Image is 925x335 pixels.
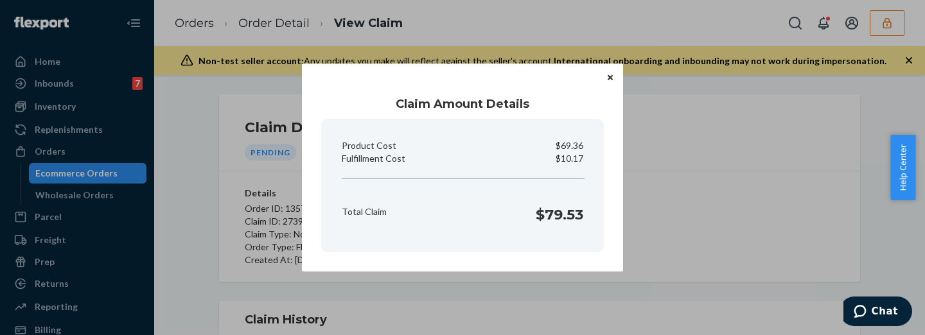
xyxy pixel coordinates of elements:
[321,96,604,112] h1: Claim Amount Details
[342,152,405,165] p: Fulfillment Cost
[604,70,617,84] button: Close
[556,139,583,152] p: $69.36
[342,139,396,152] p: Product Cost
[556,152,583,165] p: $10.17
[536,205,583,225] h1: $79.53
[342,205,387,218] p: Total Claim
[28,9,55,21] span: Chat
